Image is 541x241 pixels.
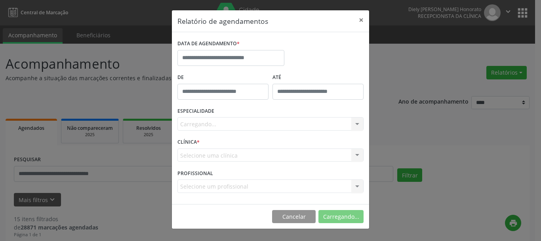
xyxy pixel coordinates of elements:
label: DATA DE AGENDAMENTO [177,38,240,50]
button: Close [353,10,369,30]
label: De [177,71,269,84]
button: Carregando... [318,210,364,224]
label: CLÍNICA [177,136,200,148]
label: ESPECIALIDADE [177,105,214,118]
button: Cancelar [272,210,316,224]
label: ATÉ [272,71,364,84]
label: PROFISSIONAL [177,167,213,179]
h5: Relatório de agendamentos [177,16,268,26]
